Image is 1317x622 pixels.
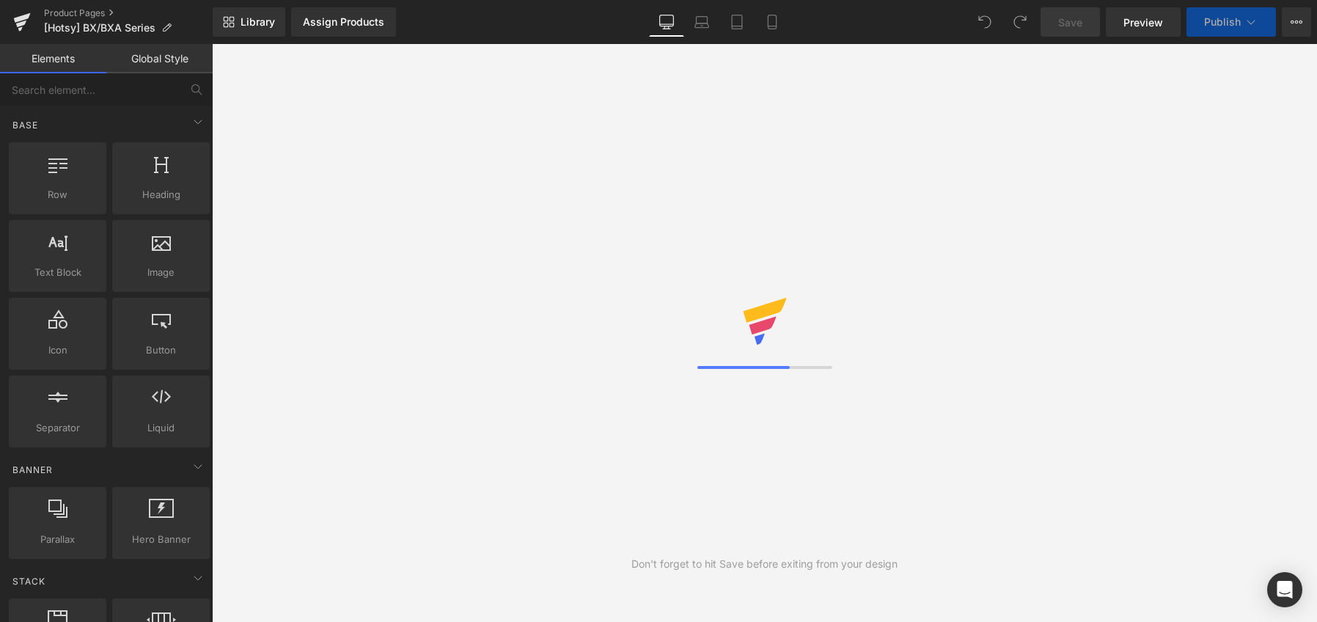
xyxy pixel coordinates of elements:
button: Redo [1005,7,1035,37]
a: Desktop [649,7,684,37]
span: Stack [11,574,47,588]
span: Save [1058,15,1082,30]
span: Parallax [13,532,102,547]
span: Text Block [13,265,102,280]
button: Publish [1186,7,1276,37]
a: New Library [213,7,285,37]
span: Base [11,118,40,132]
button: Undo [970,7,999,37]
span: Image [117,265,205,280]
span: Publish [1204,16,1241,28]
span: Button [117,343,205,358]
button: More [1282,7,1311,37]
div: Don't forget to hit Save before exiting from your design [631,556,898,572]
span: Preview [1123,15,1163,30]
a: Laptop [684,7,719,37]
div: Open Intercom Messenger [1267,572,1302,607]
span: Library [241,15,275,29]
a: Product Pages [44,7,213,19]
span: Banner [11,463,54,477]
span: Separator [13,420,102,436]
span: [Hotsy] BX/BXA Series [44,22,155,34]
span: Heading [117,187,205,202]
a: Mobile [755,7,790,37]
a: Preview [1106,7,1181,37]
span: Liquid [117,420,205,436]
span: Row [13,187,102,202]
span: Icon [13,343,102,358]
span: Hero Banner [117,532,205,547]
a: Global Style [106,44,213,73]
div: Assign Products [303,16,384,28]
a: Tablet [719,7,755,37]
